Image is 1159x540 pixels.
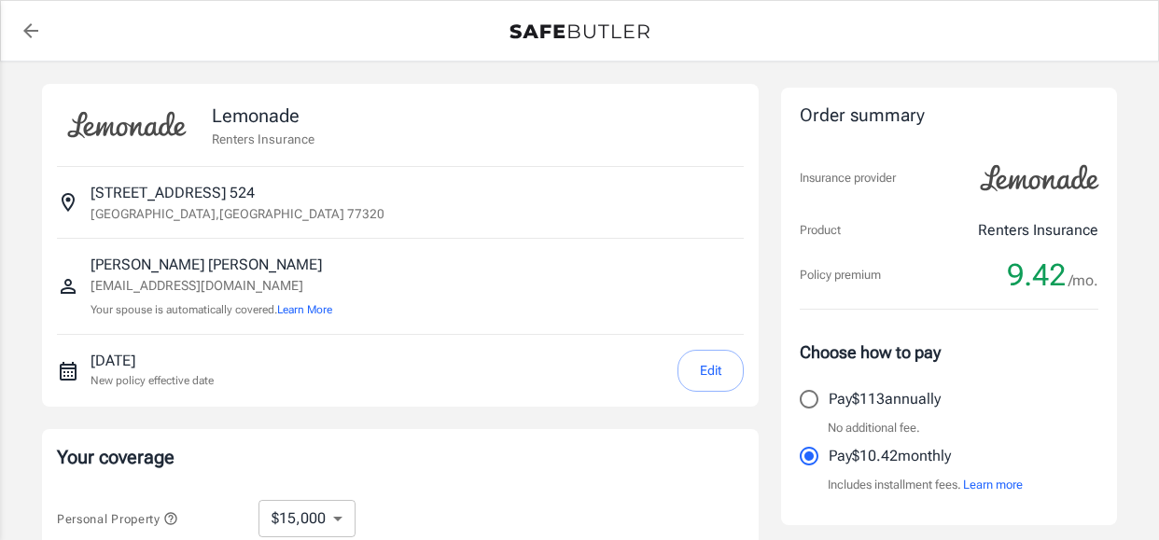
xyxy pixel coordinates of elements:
div: Order summary [800,103,1098,130]
p: [DATE] [91,350,214,372]
button: Personal Property [57,507,178,530]
button: Learn More [277,301,332,318]
p: [GEOGRAPHIC_DATA] , [GEOGRAPHIC_DATA] 77320 [91,204,384,223]
p: Product [800,221,841,240]
button: Edit [677,350,744,392]
p: New policy effective date [91,372,214,389]
span: Personal Property [57,512,178,526]
img: Lemonade [970,152,1110,204]
p: [PERSON_NAME] [PERSON_NAME] [91,254,332,276]
p: Renters Insurance [212,130,314,148]
a: back to quotes [12,12,49,49]
p: Includes installment fees. [828,476,1023,494]
p: [STREET_ADDRESS] 524 [91,182,255,204]
p: [EMAIL_ADDRESS][DOMAIN_NAME] [91,276,332,296]
img: Back to quotes [510,24,649,39]
img: Lemonade [57,99,197,151]
p: Pay $113 annually [829,388,941,410]
p: Choose how to pay [800,339,1098,365]
p: Policy premium [800,266,881,284]
p: No additional fee. [828,419,920,437]
span: 9.42 [1007,256,1066,294]
p: Lemonade [212,102,314,130]
svg: Insured person [57,275,79,298]
p: Insurance provider [800,169,896,187]
svg: Insured address [57,191,79,214]
button: Learn more [963,476,1023,494]
svg: New policy start date [57,360,79,382]
span: /mo. [1068,268,1098,294]
p: Renters Insurance [978,219,1098,242]
p: Pay $10.42 monthly [829,445,951,467]
p: Your coverage [57,444,744,470]
p: Your spouse is automatically covered. [91,301,332,319]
